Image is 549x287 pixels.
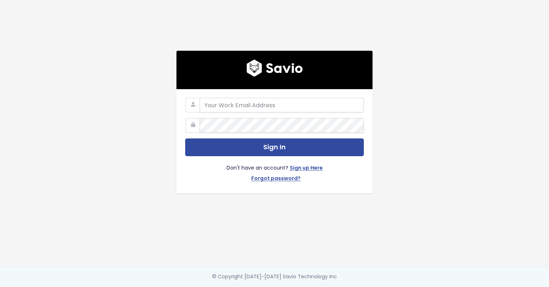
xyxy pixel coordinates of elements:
[251,174,301,184] a: Forgot password?
[212,272,337,281] div: © Copyright [DATE]-[DATE] Savio Technology Inc
[290,163,323,174] a: Sign up Here
[247,59,303,77] img: logo600x187.a314fd40982d.png
[185,138,364,156] button: Sign In
[185,156,364,184] div: Don't have an account?
[200,98,364,112] input: Your Work Email Address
